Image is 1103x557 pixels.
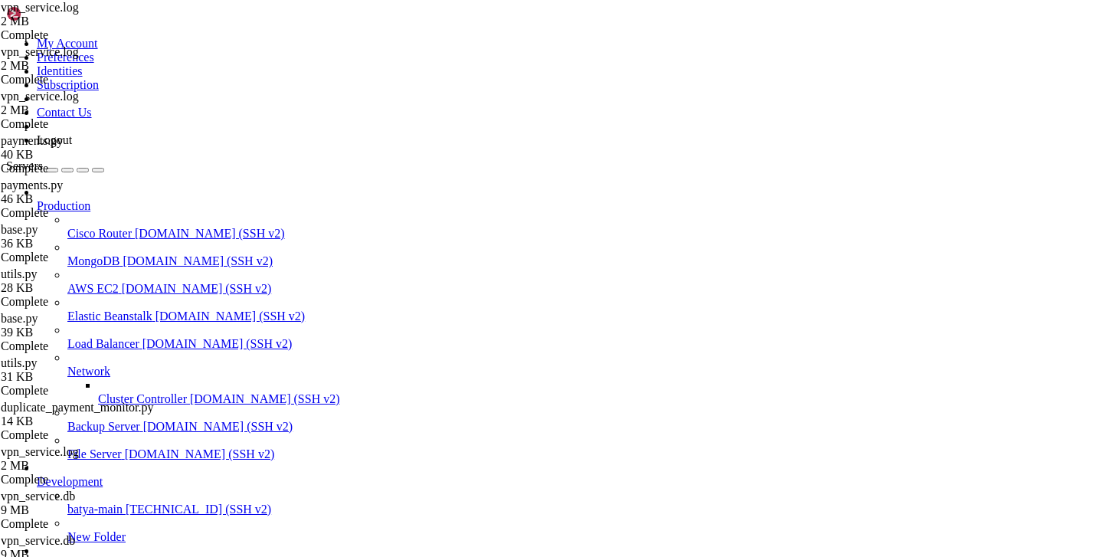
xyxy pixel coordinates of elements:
[1,134,63,147] span: payments.py
[1,162,154,175] div: Complete
[1,384,154,398] div: Complete
[1,370,154,384] div: 31 KB
[1,103,154,117] div: 2 MB
[1,179,154,206] span: payments.py
[1,428,154,442] div: Complete
[1,251,154,264] div: Complete
[1,237,154,251] div: 36 KB
[1,90,154,117] span: vpn_service.log
[1,414,154,428] div: 14 KB
[1,281,154,295] div: 28 KB
[1,90,79,103] span: vpn_service.log
[1,206,154,220] div: Complete
[1,45,79,58] span: vpn_service.log
[1,445,154,473] span: vpn_service.log
[1,312,154,339] span: base.py
[1,295,154,309] div: Complete
[1,192,154,206] div: 46 KB
[1,490,75,503] span: vpn_service.db
[1,59,154,73] div: 2 MB
[1,117,154,131] div: Complete
[1,473,154,487] div: Complete
[1,1,154,28] span: vpn_service.log
[1,179,63,192] span: payments.py
[1,73,154,87] div: Complete
[1,490,154,517] span: vpn_service.db
[1,45,154,73] span: vpn_service.log
[1,339,154,353] div: Complete
[1,401,154,428] span: duplicate_payment_monitor.py
[1,267,154,295] span: utils.py
[1,267,38,280] span: utils.py
[1,445,79,458] span: vpn_service.log
[1,534,75,547] span: vpn_service.db
[1,356,38,369] span: utils.py
[1,326,154,339] div: 39 KB
[1,356,154,384] span: utils.py
[1,401,154,414] span: duplicate_payment_monitor.py
[1,1,79,14] span: vpn_service.log
[1,459,154,473] div: 2 MB
[1,15,154,28] div: 2 MB
[1,312,38,325] span: base.py
[1,223,38,236] span: base.py
[1,517,154,531] div: Complete
[1,148,154,162] div: 40 KB
[1,503,154,517] div: 9 MB
[1,134,154,162] span: payments.py
[1,28,154,42] div: Complete
[1,223,154,251] span: base.py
